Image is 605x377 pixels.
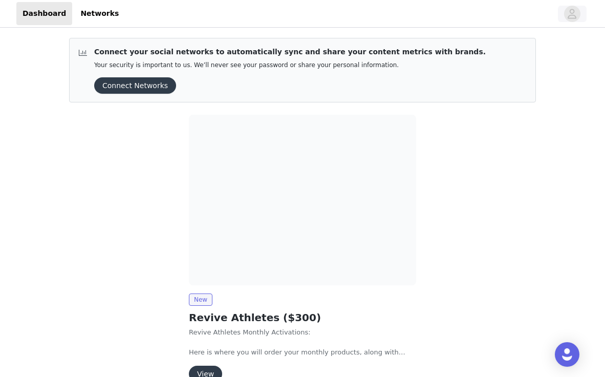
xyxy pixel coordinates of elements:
button: Connect Networks [94,77,176,94]
img: Revive MD [189,115,416,285]
a: Networks [74,2,125,25]
p: Connect your social networks to automatically sync and share your content metrics with brands. [94,47,486,57]
div: avatar [567,6,577,22]
p: Here is where you will order your monthly products, along with confirming your monthly deliverabl... [189,347,416,358]
span: New [189,294,212,306]
p: Your security is important to us. We’ll never see your password or share your personal information. [94,61,486,69]
a: Dashboard [16,2,72,25]
p: Revive Athletes Monthly Activations: [189,327,416,338]
h2: Revive Athletes ($300) [189,310,416,325]
div: Open Intercom Messenger [555,342,579,367]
